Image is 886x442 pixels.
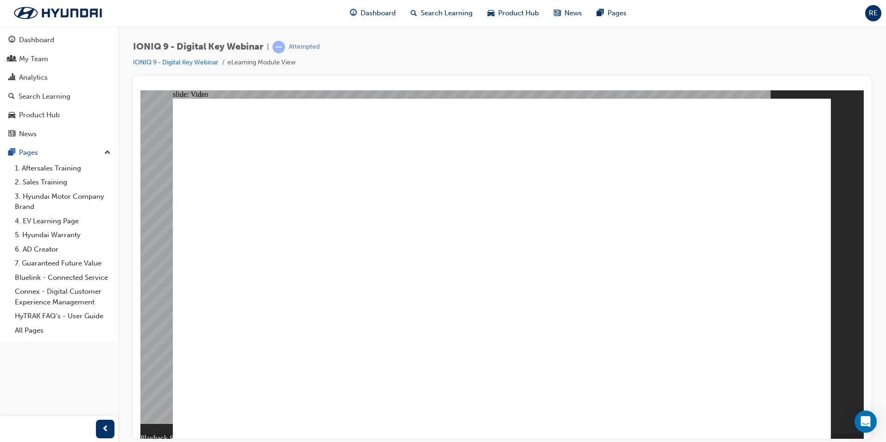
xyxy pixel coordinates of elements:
[8,111,15,120] span: car-icon
[11,242,114,257] a: 6. AD Creator
[11,271,114,285] a: Bluelink - Connected Service
[8,74,15,82] span: chart-icon
[8,55,15,63] span: people-icon
[133,58,218,66] a: IONIQ 9 - Digital Key Webinar
[361,8,396,19] span: Dashboard
[403,4,480,23] a: search-iconSearch Learning
[5,3,111,23] img: Trak
[480,4,546,23] a: car-iconProduct Hub
[554,7,561,19] span: news-icon
[4,107,114,124] a: Product Hub
[4,51,114,68] a: My Team
[8,130,15,139] span: news-icon
[19,91,70,102] div: Search Learning
[11,284,114,309] a: Connex - Digital Customer Experience Management
[865,5,881,21] button: RE
[8,149,15,157] span: pages-icon
[272,41,285,53] span: learningRecordVerb_ATTEMPT-icon
[4,32,114,49] a: Dashboard
[564,8,582,19] span: News
[289,43,320,51] div: Attempted
[498,8,539,19] span: Product Hub
[4,144,114,161] button: Pages
[854,410,877,433] div: Open Intercom Messenger
[19,35,54,45] div: Dashboard
[597,7,604,19] span: pages-icon
[421,8,473,19] span: Search Learning
[589,4,634,23] a: pages-iconPages
[4,30,114,144] button: DashboardMy TeamAnalyticsSearch LearningProduct HubNews
[19,110,60,120] div: Product Hub
[350,7,357,19] span: guage-icon
[104,147,111,159] span: up-icon
[4,126,114,143] a: News
[8,36,15,44] span: guage-icon
[4,69,114,86] a: Analytics
[11,189,114,214] a: 3. Hyundai Motor Company Brand
[11,323,114,338] a: All Pages
[11,256,114,271] a: 7. Guaranteed Future Value
[4,88,114,105] a: Search Learning
[11,161,114,176] a: 1. Aftersales Training
[19,129,37,139] div: News
[8,93,15,101] span: search-icon
[11,228,114,242] a: 5. Hyundai Warranty
[608,8,627,19] span: Pages
[11,309,114,323] a: HyTRAK FAQ's - User Guide
[869,8,878,19] span: RE
[19,147,38,158] div: Pages
[11,175,114,189] a: 2. Sales Training
[342,4,403,23] a: guage-iconDashboard
[11,214,114,228] a: 4. EV Learning Page
[19,72,48,83] div: Analytics
[267,42,269,52] span: |
[133,42,263,52] span: IONIQ 9 - Digital Key Webinar
[411,7,417,19] span: search-icon
[546,4,589,23] a: news-iconNews
[19,54,48,64] div: My Team
[102,423,109,435] span: prev-icon
[228,57,296,68] li: eLearning Module View
[487,7,494,19] span: car-icon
